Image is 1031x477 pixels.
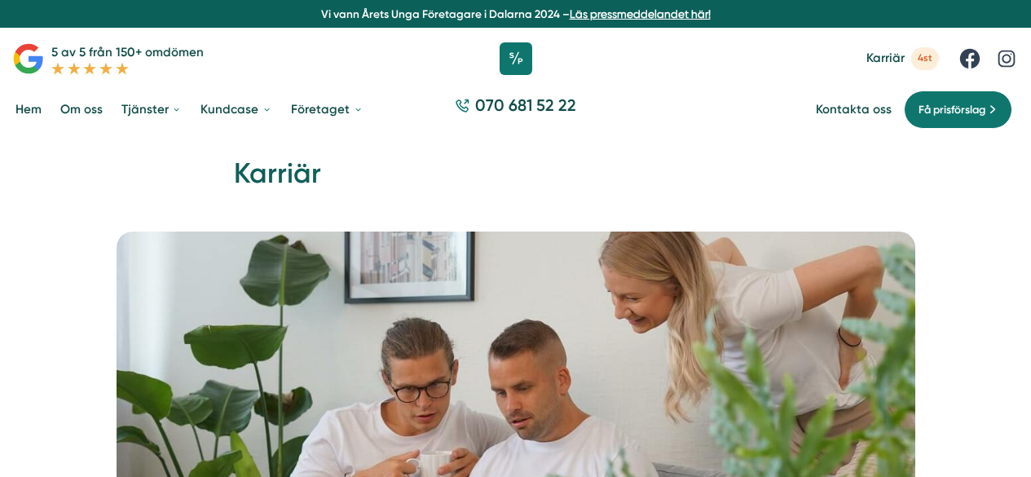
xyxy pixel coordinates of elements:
a: Kontakta oss [816,102,892,117]
a: Företaget [288,90,366,130]
span: Få prisförslag [919,101,985,118]
span: 4st [911,47,939,69]
a: Kundcase [197,90,275,130]
a: Läs pressmeddelandet här! [570,7,711,20]
p: 5 av 5 från 150+ omdömen [51,42,204,62]
a: 070 681 52 22 [448,95,583,126]
a: Få prisförslag [904,91,1012,129]
h1: Karriär [234,155,798,205]
a: Karriär 4st [866,47,939,69]
a: Om oss [57,90,106,130]
a: Tjänster [118,90,185,130]
a: Hem [12,90,45,130]
p: Vi vann Årets Unga Företagare i Dalarna 2024 – [7,7,1025,22]
span: 070 681 52 22 [475,95,576,117]
span: Karriär [866,51,905,66]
